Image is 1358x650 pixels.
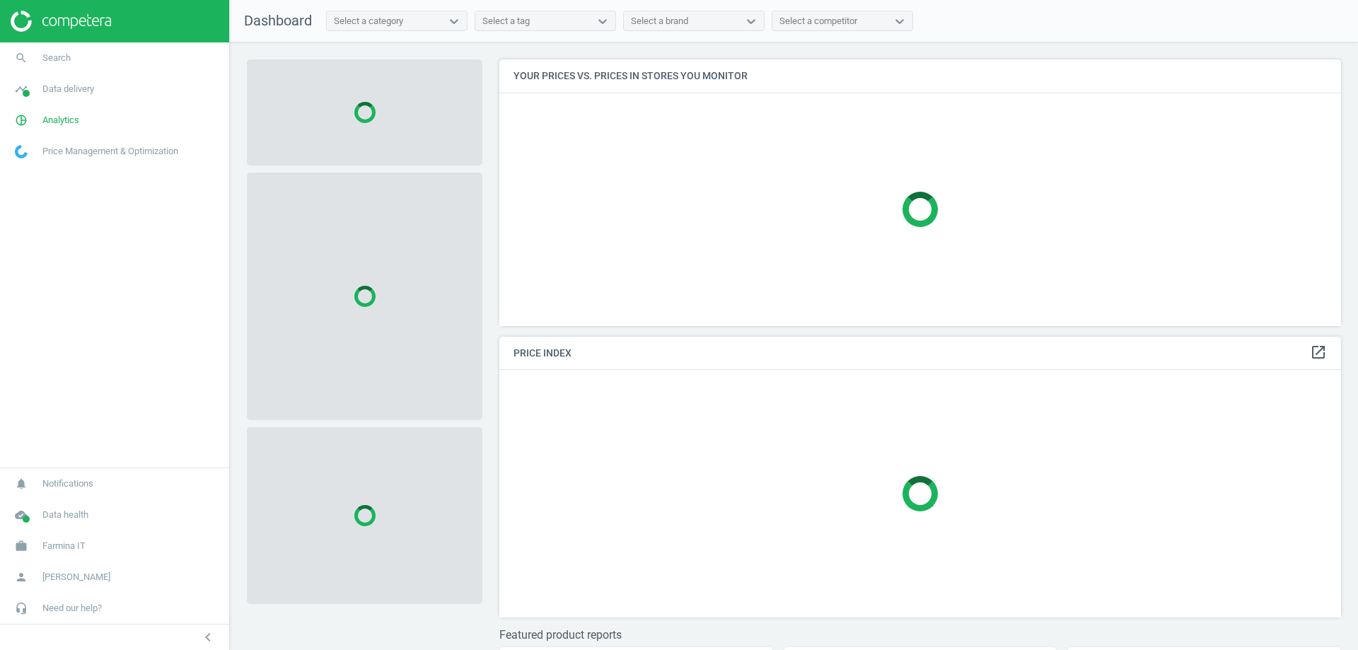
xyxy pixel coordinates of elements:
i: pie_chart_outlined [8,107,35,134]
span: Data health [42,509,88,521]
span: Need our help? [42,602,102,615]
i: cloud_done [8,501,35,528]
i: work [8,533,35,559]
i: headset_mic [8,595,35,622]
div: Select a tag [482,15,530,28]
span: Farmina IT [42,540,86,552]
span: Analytics [42,114,79,127]
div: Select a category [334,15,403,28]
h4: Your prices vs. prices in stores you monitor [499,59,1341,93]
h3: Featured product reports [499,628,1341,642]
i: notifications [8,470,35,497]
i: chevron_left [199,629,216,646]
a: open_in_new [1310,344,1327,362]
h4: Price Index [499,337,1341,370]
button: chevron_left [190,628,226,646]
span: Dashboard [244,12,312,29]
span: Search [42,52,71,64]
i: person [8,564,35,591]
div: Select a brand [631,15,688,28]
i: search [8,45,35,71]
span: [PERSON_NAME] [42,571,110,584]
span: Notifications [42,477,93,490]
span: Data delivery [42,83,94,95]
img: wGWNvw8QSZomAAAAABJRU5ErkJggg== [15,145,28,158]
i: timeline [8,76,35,103]
div: Select a competitor [779,15,857,28]
i: open_in_new [1310,344,1327,361]
img: ajHJNr6hYgQAAAAASUVORK5CYII= [11,11,111,32]
span: Price Management & Optimization [42,145,178,158]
